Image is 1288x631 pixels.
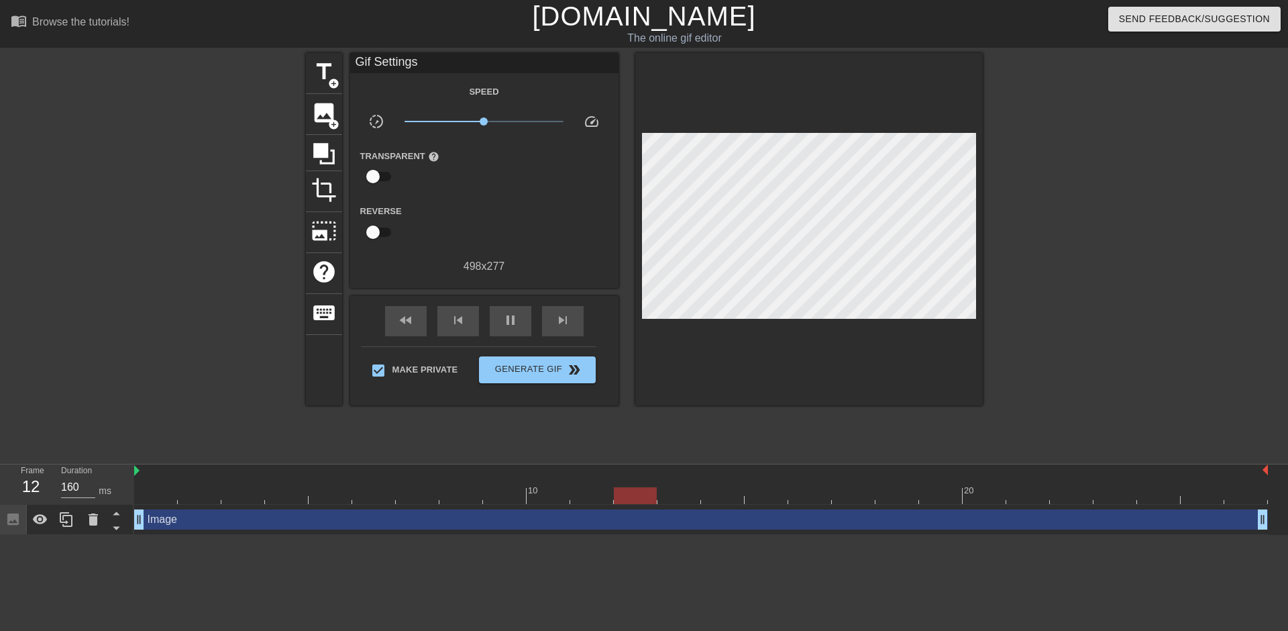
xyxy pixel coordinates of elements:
[469,85,498,99] label: Speed
[350,258,619,275] div: 498 x 277
[132,513,146,526] span: drag_handle
[450,312,466,328] span: skip_previous
[11,465,51,503] div: Frame
[555,312,571,328] span: skip_next
[964,484,976,497] div: 20
[368,113,384,130] span: slow_motion_video
[311,100,337,126] span: image
[61,467,92,475] label: Duration
[311,177,337,203] span: crop
[502,312,519,328] span: pause
[350,53,619,73] div: Gif Settings
[311,59,337,85] span: title
[360,150,439,163] label: Transparent
[528,484,540,497] div: 10
[1119,11,1270,28] span: Send Feedback/Suggestion
[566,362,582,378] span: double_arrow
[484,362,590,378] span: Generate Gif
[21,475,41,499] div: 12
[584,113,600,130] span: speed
[11,13,27,29] span: menu_book
[436,30,913,46] div: The online gif editor
[428,151,439,162] span: help
[328,119,339,130] span: add_circle
[1256,513,1269,526] span: drag_handle
[398,312,414,328] span: fast_rewind
[328,78,339,89] span: add_circle
[311,259,337,285] span: help
[1108,7,1281,32] button: Send Feedback/Suggestion
[32,16,129,28] div: Browse the tutorials!
[360,205,402,218] label: Reverse
[311,300,337,326] span: keyboard
[532,1,755,31] a: [DOMAIN_NAME]
[392,363,458,377] span: Make Private
[11,13,129,34] a: Browse the tutorials!
[479,356,595,383] button: Generate Gif
[1263,465,1268,475] img: bound-end.png
[311,218,337,244] span: photo_size_select_large
[99,484,111,498] div: ms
